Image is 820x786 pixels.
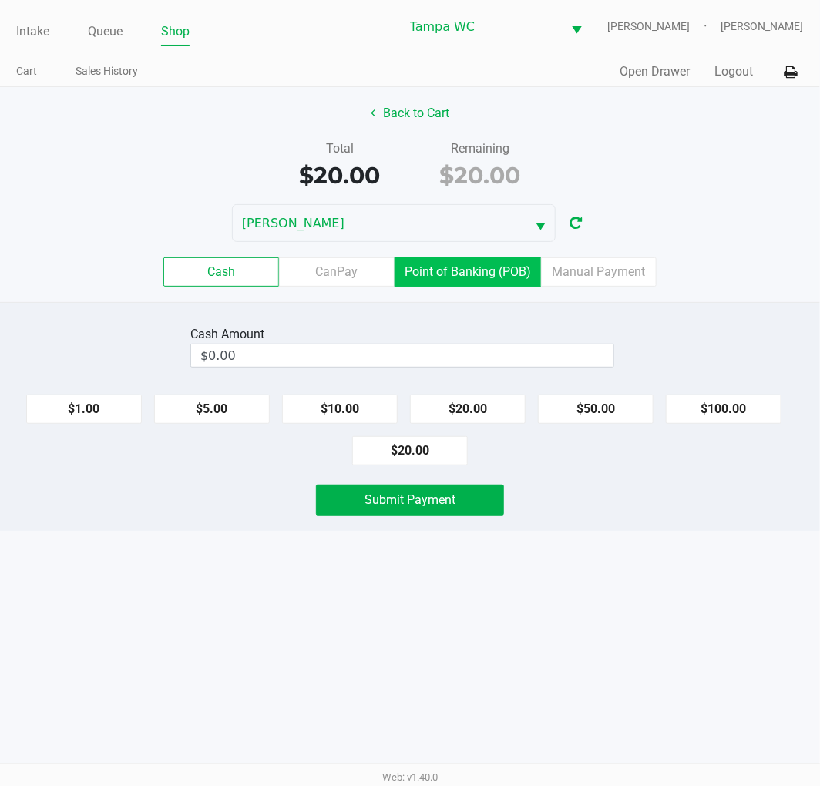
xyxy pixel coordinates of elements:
a: Sales History [76,62,138,81]
button: $20.00 [410,395,526,424]
button: Back to Cart [361,99,459,128]
div: Total [281,139,398,158]
label: Manual Payment [541,257,657,287]
a: Shop [161,21,190,42]
button: Logout [715,62,754,81]
span: [PERSON_NAME] [608,18,721,35]
div: $20.00 [281,158,398,193]
button: $20.00 [352,436,468,465]
span: Tampa WC [410,18,553,36]
a: Cart [16,62,37,81]
div: Cash Amount [190,325,271,344]
span: Submit Payment [365,492,455,507]
a: Queue [88,21,123,42]
div: $20.00 [422,158,539,193]
button: $1.00 [26,395,142,424]
button: Select [563,8,592,45]
button: $5.00 [154,395,270,424]
button: $50.00 [538,395,654,424]
span: Web: v1.40.0 [382,771,438,783]
button: Select [526,205,555,241]
span: [PERSON_NAME] [721,18,804,35]
a: Intake [16,21,49,42]
label: Cash [163,257,279,287]
label: Point of Banking (POB) [395,257,541,287]
button: $100.00 [666,395,781,424]
button: Open Drawer [620,62,691,81]
div: Remaining [422,139,539,158]
label: CanPay [279,257,395,287]
span: [PERSON_NAME] [242,214,516,233]
button: Submit Payment [316,485,504,516]
button: $10.00 [282,395,398,424]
